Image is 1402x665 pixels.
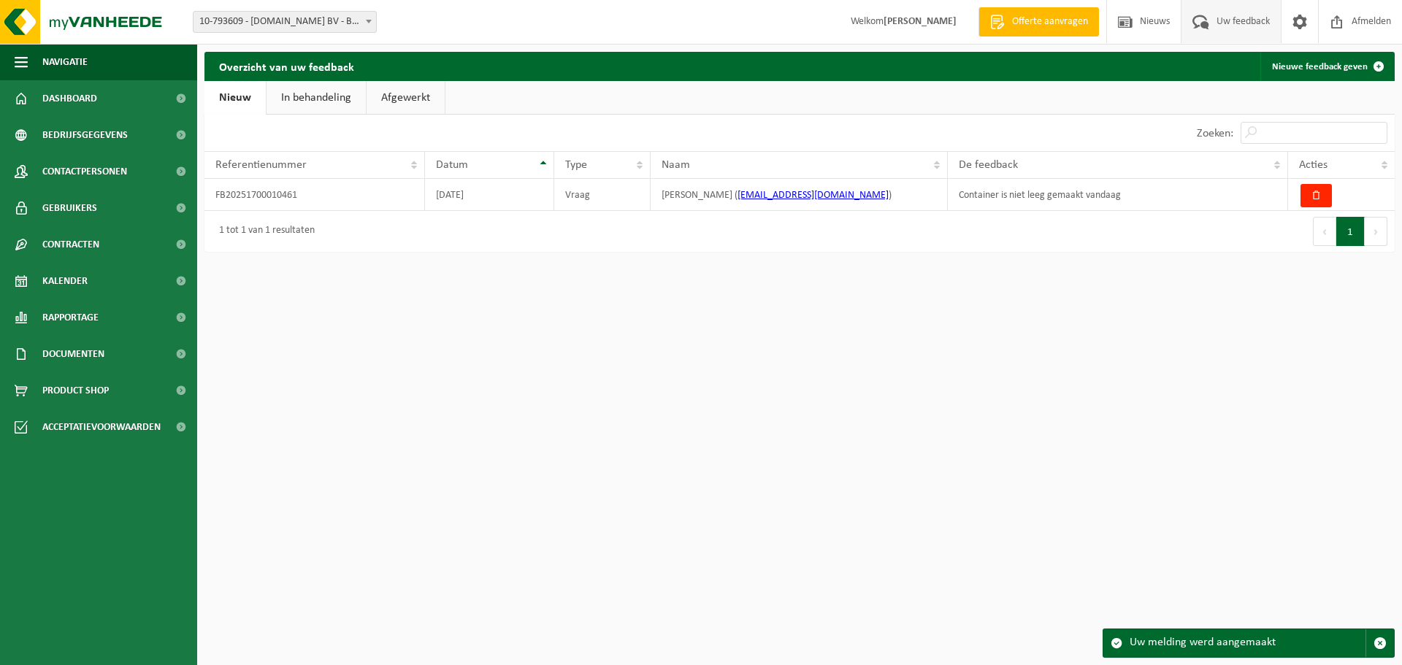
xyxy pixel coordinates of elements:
span: Acties [1299,159,1328,171]
span: Datum [436,159,468,171]
span: Contracten [42,226,99,263]
a: Offerte aanvragen [978,7,1099,36]
span: Product Shop [42,372,109,409]
label: Zoeken: [1197,128,1233,139]
span: Rapportage [42,299,99,336]
button: Next [1365,217,1387,246]
a: Nieuw [204,81,266,115]
td: Container is niet leeg gemaakt vandaag [948,179,1289,211]
span: Referentienummer [215,159,307,171]
span: Bedrijfsgegevens [42,117,128,153]
div: Uw melding werd aangemaakt [1130,629,1365,657]
td: FB20251700010461 [204,179,425,211]
a: Nieuwe feedback geven [1260,52,1393,81]
span: Documenten [42,336,104,372]
td: [DATE] [425,179,554,211]
span: Gebruikers [42,190,97,226]
span: 10-793609 - L.E.CARS BV - BAASRODE [193,11,377,33]
strong: [PERSON_NAME] [884,16,957,27]
h2: Overzicht van uw feedback [204,52,369,80]
span: Navigatie [42,44,88,80]
div: 1 tot 1 van 1 resultaten [212,218,315,245]
span: Offerte aanvragen [1008,15,1092,29]
td: [PERSON_NAME] ( ) [651,179,948,211]
span: Type [565,159,587,171]
span: Acceptatievoorwaarden [42,409,161,445]
a: [EMAIL_ADDRESS][DOMAIN_NAME] [738,190,889,201]
button: Previous [1313,217,1336,246]
span: Naam [662,159,690,171]
span: Kalender [42,263,88,299]
span: Contactpersonen [42,153,127,190]
span: 10-793609 - L.E.CARS BV - BAASRODE [194,12,376,32]
td: Vraag [554,179,651,211]
span: Dashboard [42,80,97,117]
span: De feedback [959,159,1018,171]
button: 1 [1336,217,1365,246]
a: In behandeling [267,81,366,115]
a: Afgewerkt [367,81,445,115]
